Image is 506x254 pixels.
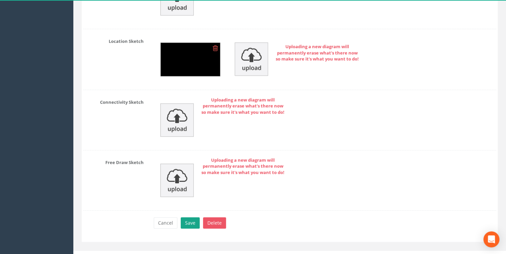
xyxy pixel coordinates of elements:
[276,44,359,62] strong: Uploading a new diagram will permanently erase what's there now so make sure it's what you want t...
[483,231,499,247] div: Open Intercom Messenger
[201,157,284,175] strong: Uploading a new diagram will permanently erase what's there now so make sure it's what you want t...
[161,43,220,76] img: b68a32f1-465c-ac89-f11e-88d00404ff8f_37705e99-ce2e-8be8-bd54-88524cc77f0e_renderedBackgroundImage...
[78,157,149,166] label: Free Draw Sketch
[78,97,149,106] label: Connectivity Sketch
[78,36,149,45] label: Location Sketch
[160,104,194,137] img: upload_icon.png
[160,164,194,197] img: upload_icon.png
[235,43,268,76] img: upload_icon.png
[181,217,200,229] button: Save
[201,97,284,115] strong: Uploading a new diagram will permanently erase what's there now so make sure it's what you want t...
[203,217,226,229] button: Delete
[154,217,177,229] button: Cancel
